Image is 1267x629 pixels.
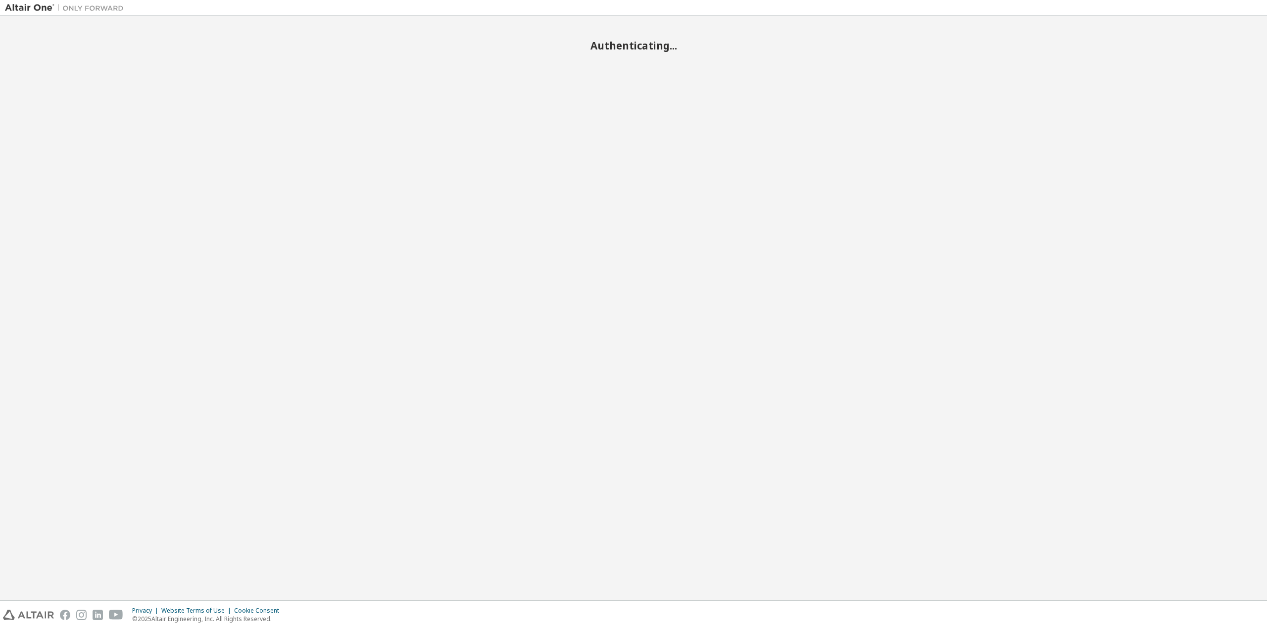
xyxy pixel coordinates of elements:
img: Altair One [5,3,129,13]
div: Privacy [132,607,161,615]
img: linkedin.svg [93,610,103,620]
h2: Authenticating... [5,39,1262,52]
img: facebook.svg [60,610,70,620]
p: © 2025 Altair Engineering, Inc. All Rights Reserved. [132,615,285,623]
div: Website Terms of Use [161,607,234,615]
img: altair_logo.svg [3,610,54,620]
img: youtube.svg [109,610,123,620]
div: Cookie Consent [234,607,285,615]
img: instagram.svg [76,610,87,620]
